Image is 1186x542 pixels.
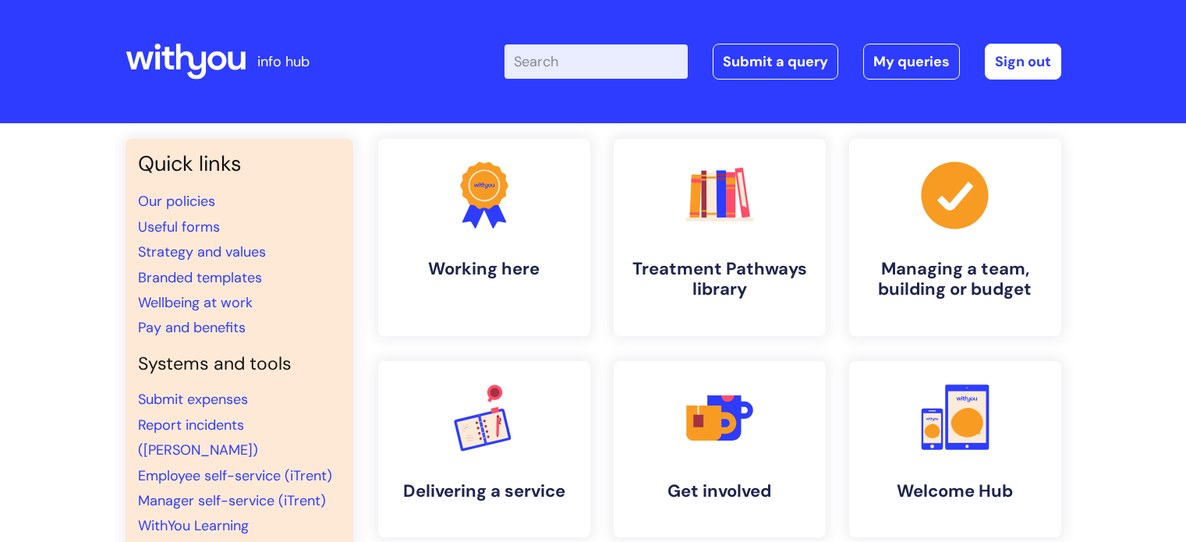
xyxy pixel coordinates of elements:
p: info hub [257,49,310,74]
a: Working here [378,139,590,336]
h4: Systems and tools [138,353,341,375]
a: Get involved [614,361,826,537]
a: Managing a team, building or budget [849,139,1061,336]
a: Treatment Pathways library [614,139,826,336]
a: WithYou Learning [138,516,249,535]
a: Delivering a service [378,361,590,537]
h4: Welcome Hub [862,481,1049,501]
a: Employee self-service (iTrent) [138,466,332,485]
h4: Working here [391,259,578,279]
a: My queries [863,44,960,80]
h4: Managing a team, building or budget [862,259,1049,300]
a: Pay and benefits [138,318,246,337]
div: | - [504,44,1061,80]
a: Strategy and values [138,243,266,261]
h4: Delivering a service [391,481,578,501]
a: Submit expenses [138,390,248,409]
a: Branded templates [138,268,262,287]
a: Sign out [985,44,1061,80]
a: Useful forms [138,218,220,236]
a: Report incidents ([PERSON_NAME]) [138,416,258,459]
h4: Treatment Pathways library [626,259,813,300]
h4: Get involved [626,481,813,501]
a: Our policies [138,192,215,211]
a: Wellbeing at work [138,293,253,312]
a: Welcome Hub [849,361,1061,537]
a: Submit a query [713,44,838,80]
h3: Quick links [138,151,341,176]
input: Search [504,44,688,79]
a: Manager self-service (iTrent) [138,491,326,510]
